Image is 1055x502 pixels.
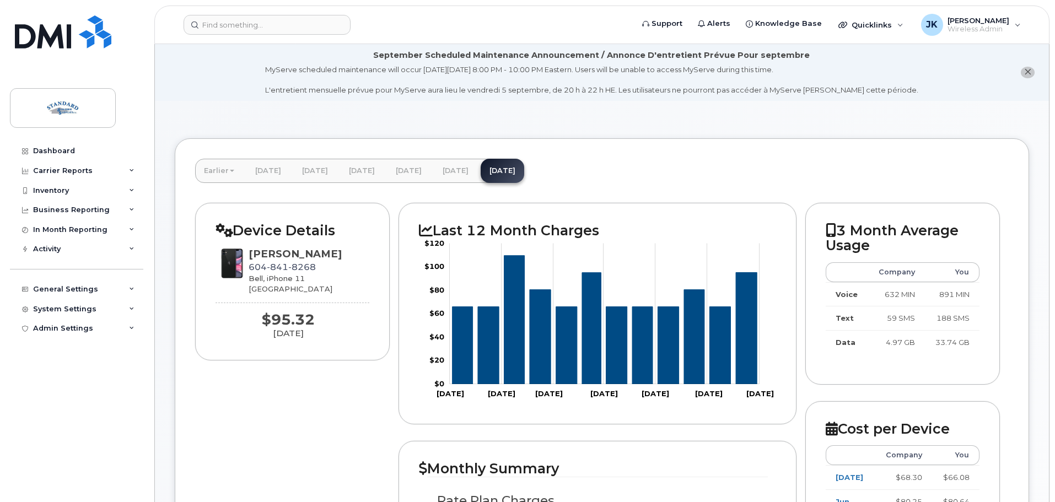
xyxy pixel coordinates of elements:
[874,445,932,465] th: Company
[836,473,863,482] a: [DATE]
[265,64,918,95] div: MyServe scheduled maintenance will occur [DATE][DATE] 8:00 PM - 10:00 PM Eastern. Users will be u...
[429,309,444,317] tspan: $60
[216,312,360,328] div: $95.32
[925,262,979,282] th: You
[642,388,669,397] tspan: [DATE]
[437,388,464,397] tspan: [DATE]
[216,223,369,239] h2: Device Details
[429,285,444,294] tspan: $80
[488,388,515,397] tspan: [DATE]
[434,159,477,183] a: [DATE]
[267,262,288,272] span: 841
[387,159,430,183] a: [DATE]
[932,445,979,465] th: You
[453,255,757,384] g: Series
[216,327,360,339] div: [DATE]
[874,465,932,489] td: $68.30
[429,332,444,341] tspan: $40
[925,282,979,306] td: 891 MIN
[868,262,925,282] th: Company
[836,314,854,322] strong: Text
[419,223,776,239] h2: Last 12 Month Charges
[429,355,444,364] tspan: $20
[288,262,316,272] span: 8268
[246,159,290,183] a: [DATE]
[419,461,776,477] h2: Monthly Summary
[373,50,810,61] div: September Scheduled Maintenance Announcement / Annonce D'entretient Prévue Pour septembre
[424,238,774,397] g: Chart
[868,306,925,330] td: 59 SMS
[1021,67,1035,78] button: close notification
[293,159,337,183] a: [DATE]
[481,159,524,183] a: [DATE]
[925,306,979,330] td: 188 SMS
[424,262,444,271] tspan: $100
[932,465,979,489] td: $66.08
[868,282,925,306] td: 632 MIN
[424,238,444,247] tspan: $120
[535,388,563,397] tspan: [DATE]
[249,262,316,272] span: 604
[249,273,342,294] div: Bell, iPhone 11 [GEOGRAPHIC_DATA]
[746,388,774,397] tspan: [DATE]
[695,388,723,397] tspan: [DATE]
[249,247,342,261] div: [PERSON_NAME]
[434,379,444,387] tspan: $0
[216,247,249,280] img: iPhone_11.jpg
[195,159,243,183] a: Earlier
[590,388,618,397] tspan: [DATE]
[925,330,979,354] td: 33.74 GB
[826,422,979,437] h2: Cost per Device
[868,330,925,354] td: 4.97 GB
[826,223,979,253] h2: 3 Month Average Usage
[836,338,855,347] strong: Data
[340,159,384,183] a: [DATE]
[836,290,858,299] strong: Voice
